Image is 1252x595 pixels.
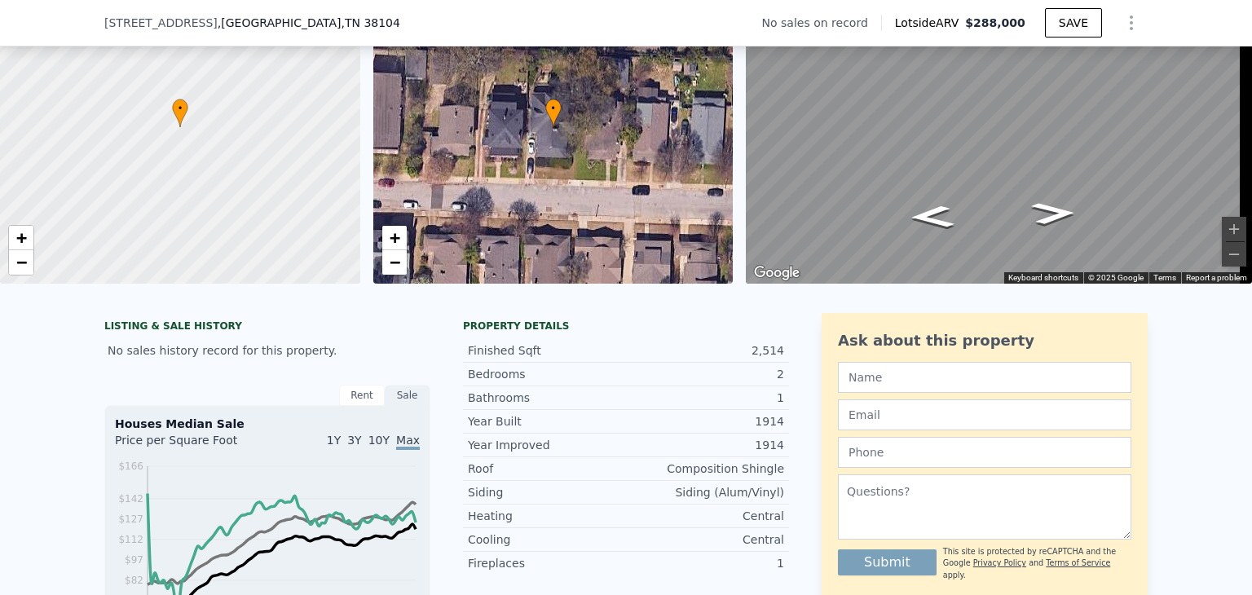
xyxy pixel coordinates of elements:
div: 1914 [626,437,784,453]
span: + [389,227,399,248]
div: • [545,99,562,127]
button: Zoom in [1222,217,1246,241]
div: 2 [626,366,784,382]
span: Max [396,434,420,450]
a: Report a problem [1186,273,1247,282]
div: Rent [339,385,385,406]
div: Central [626,531,784,548]
tspan: $166 [118,461,143,472]
span: − [16,252,27,272]
div: 1914 [626,413,784,430]
div: Ask about this property [838,329,1131,352]
div: 1 [626,555,784,571]
div: Cooling [468,531,626,548]
span: + [16,227,27,248]
button: SAVE [1045,8,1102,37]
a: Open this area in Google Maps (opens a new window) [750,262,804,284]
img: Google [750,262,804,284]
div: Central [626,508,784,524]
path: Go East, Linden Ave [1013,196,1095,229]
div: Year Built [468,413,626,430]
tspan: $127 [118,513,143,525]
span: , [GEOGRAPHIC_DATA] [218,15,400,31]
div: Roof [468,461,626,477]
div: Houses Median Sale [115,416,420,432]
div: Bedrooms [468,366,626,382]
div: Year Improved [468,437,626,453]
span: • [545,101,562,116]
div: Price per Square Foot [115,432,267,458]
div: LISTING & SALE HISTORY [104,320,430,336]
span: $288,000 [965,16,1025,29]
a: Terms [1153,273,1176,282]
div: No sales history record for this property. [104,336,430,365]
button: Submit [838,549,937,575]
button: Zoom out [1222,242,1246,267]
span: © 2025 Google [1088,273,1144,282]
a: Zoom out [9,250,33,275]
div: Property details [463,320,789,333]
a: Zoom out [382,250,407,275]
path: Go West, Linden Ave [891,201,973,234]
tspan: $142 [118,493,143,505]
span: 1Y [327,434,341,447]
div: Finished Sqft [468,342,626,359]
a: Zoom in [9,226,33,250]
span: 3Y [347,434,361,447]
div: Sale [385,385,430,406]
tspan: $112 [118,534,143,545]
input: Email [838,399,1131,430]
div: 2,514 [626,342,784,359]
div: 1 [626,390,784,406]
input: Phone [838,437,1131,468]
div: Composition Shingle [626,461,784,477]
input: Name [838,362,1131,393]
span: • [172,101,188,116]
a: Terms of Service [1046,558,1110,567]
button: Show Options [1115,7,1148,39]
tspan: $82 [125,575,143,586]
div: Heating [468,508,626,524]
div: Siding (Alum/Vinyl) [626,484,784,500]
div: • [172,99,188,127]
span: − [389,252,399,272]
button: Keyboard shortcuts [1008,272,1078,284]
span: Lotside ARV [895,15,965,31]
div: Bathrooms [468,390,626,406]
span: , TN 38104 [341,16,399,29]
div: This site is protected by reCAPTCHA and the Google and apply. [943,546,1131,581]
tspan: $97 [125,554,143,566]
div: Fireplaces [468,555,626,571]
div: Siding [468,484,626,500]
span: [STREET_ADDRESS] [104,15,218,31]
a: Zoom in [382,226,407,250]
div: No sales on record [762,15,881,31]
span: 10Y [368,434,390,447]
a: Privacy Policy [973,558,1026,567]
